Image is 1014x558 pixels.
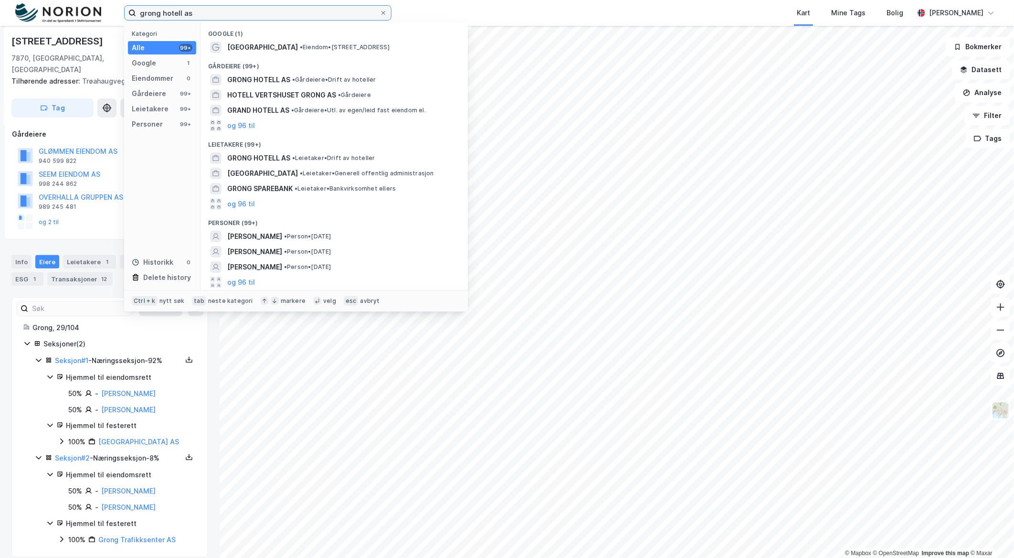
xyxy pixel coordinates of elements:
span: Leietaker • Generell offentlig administrasjon [300,170,434,177]
div: Trøahaugvegen 2 [11,75,201,87]
div: avbryt [360,297,380,305]
span: HOTELL VERTSHUSET GRONG AS [227,89,336,101]
div: Hjemmel til festerett [66,518,196,529]
a: [PERSON_NAME] [101,487,156,495]
span: • [284,233,287,240]
span: Gårdeiere • Utl. av egen/leid fast eiendom el. [291,107,426,114]
span: [PERSON_NAME] [227,246,282,258]
span: GRAND HOTELL AS [227,105,289,116]
a: [PERSON_NAME] [101,406,156,414]
span: • [300,170,303,177]
div: Grong, 29/104 [32,322,196,333]
img: norion-logo.80e7a08dc31c2e691866.png [15,3,101,23]
div: Leietakere [132,103,169,115]
div: 50% [68,404,82,416]
div: Gårdeiere [12,129,208,140]
div: Alle [132,42,145,54]
div: Bolig [887,7,903,19]
div: 0 [185,258,192,266]
div: - Næringsseksjon - 92% [55,355,182,366]
iframe: Chat Widget [966,512,1014,558]
div: Kart [797,7,810,19]
span: Leietaker • Bankvirksomhet ellers [295,185,396,193]
div: Personer (99+) [201,212,468,229]
span: • [338,91,341,98]
span: GRONG SPAREBANK [227,183,293,194]
a: Improve this map [922,550,969,557]
span: GRONG HOTELL AS [227,152,290,164]
input: Søk på adresse, matrikkel, gårdeiere, leietakere eller personer [136,6,380,20]
div: - [95,404,98,416]
div: Leietakere [63,255,116,268]
div: velg [323,297,336,305]
div: 998 244 862 [39,180,77,188]
span: Person • [DATE] [284,248,331,256]
div: tab [192,296,206,306]
button: og 96 til [227,277,255,288]
div: 1 [30,274,40,284]
div: markere [281,297,306,305]
div: Transaksjoner [47,272,113,286]
button: Analyse [955,83,1010,102]
a: Seksjon#1 [55,356,88,365]
div: 100% [68,436,85,448]
button: Datasett [952,60,1010,79]
div: 50% [68,485,82,497]
a: [PERSON_NAME] [101,503,156,511]
div: Delete history [143,272,191,283]
div: 989 245 481 [39,203,76,211]
div: 940 599 822 [39,157,76,165]
div: - [95,502,98,513]
a: Mapbox [845,550,871,557]
input: Søk [28,301,133,316]
a: OpenStreetMap [873,550,919,557]
button: og 96 til [227,198,255,210]
span: Person • [DATE] [284,233,331,240]
div: nytt søk [159,297,185,305]
span: [PERSON_NAME] [227,261,282,273]
span: Gårdeiere • Drift av hoteller [292,76,376,84]
span: [PERSON_NAME] [227,231,282,242]
span: GRONG HOTELL AS [227,74,290,86]
a: [GEOGRAPHIC_DATA] AS [98,438,179,446]
div: Gårdeiere (99+) [201,55,468,72]
button: Tags [966,129,1010,148]
button: Filter [964,106,1010,125]
span: • [292,154,295,161]
a: Seksjon#2 [55,454,90,462]
div: esc [344,296,359,306]
span: • [291,107,294,114]
div: Leietakere (99+) [201,133,468,150]
div: Hjemmel til eiendomsrett [66,372,196,383]
div: 100% [68,534,85,546]
div: Personer [132,118,163,130]
div: Hjemmel til eiendomsrett [66,469,196,481]
span: Tilhørende adresser: [11,77,82,85]
button: Tag [11,98,94,118]
span: Person • [DATE] [284,263,331,271]
div: 50% [68,388,82,399]
div: Mine Tags [831,7,866,19]
div: 7870, [GEOGRAPHIC_DATA], [GEOGRAPHIC_DATA] [11,53,163,75]
span: • [300,43,303,51]
button: Bokmerker [946,37,1010,56]
div: Google [132,57,156,69]
div: Seksjoner ( 2 ) [43,338,196,350]
span: • [292,76,295,83]
div: Info [11,255,32,268]
span: • [295,185,297,192]
div: 1 [103,257,112,267]
div: Ctrl + k [132,296,158,306]
div: Historikk [132,257,173,268]
div: - [95,485,98,497]
span: Leietaker • Drift av hoteller [292,154,375,162]
div: Eiere [35,255,59,268]
div: 99+ [179,120,192,128]
span: • [284,263,287,270]
div: Hjemmel til festerett [66,420,196,431]
span: Eiendom • [STREET_ADDRESS] [300,43,390,51]
div: ESG [11,272,43,286]
div: neste kategori [208,297,253,305]
div: 50% [68,502,82,513]
div: [PERSON_NAME] [929,7,983,19]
